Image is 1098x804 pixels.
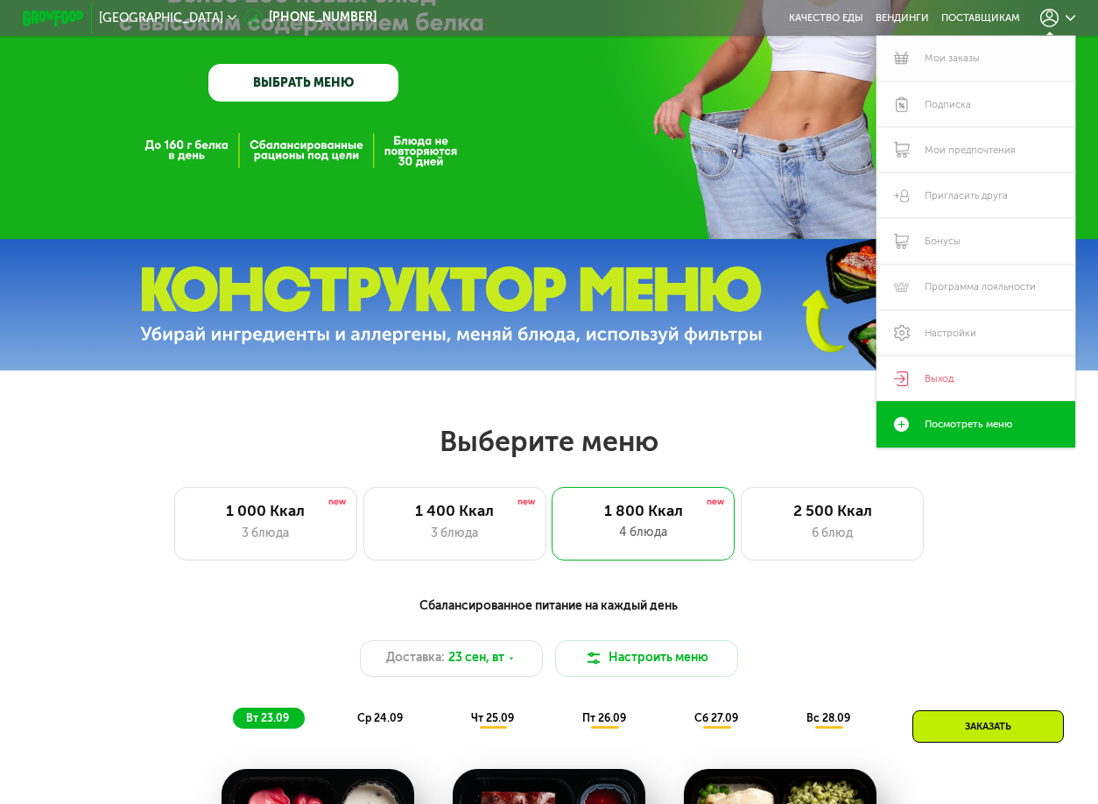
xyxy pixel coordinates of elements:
a: Выход [876,356,1074,401]
div: 3 блюда [190,525,341,543]
span: чт 25.09 [471,712,514,724]
span: пт 26.09 [582,712,626,724]
div: 6 блюд [757,525,908,543]
a: Настройки [876,310,1074,356]
a: [PHONE_NUMBER] [244,9,377,27]
span: вт 23.09 [246,712,289,724]
span: 23 сен, вт [448,649,504,667]
a: Программа лояльности [876,264,1074,310]
a: Бонусы [876,218,1074,264]
span: сб 27.09 [694,712,738,724]
button: Настроить меню [555,640,738,677]
a: Вендинги [876,12,929,25]
div: поставщикам [941,12,1020,25]
div: 1 400 Ккал [379,503,530,521]
a: Мои предпочтения [876,127,1074,173]
div: 3 блюда [379,525,530,543]
span: ср 24.09 [357,712,403,724]
div: 1 000 Ккал [190,503,341,521]
a: Пригласить друга [876,173,1074,218]
span: [GEOGRAPHIC_DATA] [99,12,223,25]
div: 4 блюда [567,524,720,542]
h2: Выберите меню [49,424,1050,459]
span: Доставка: [386,649,445,667]
a: Мои заказы [876,36,1074,81]
a: Посмотреть меню [876,401,1074,447]
span: вс 28.09 [806,712,850,724]
div: Заказать [912,710,1064,743]
div: Сбалансированное питание на каждый день [97,596,1000,616]
a: Подписка [876,81,1074,127]
a: Качество еды [789,12,863,25]
div: 2 500 Ккал [757,503,908,521]
div: 1 800 Ккал [567,503,720,521]
a: ВЫБРАТЬ МЕНЮ [208,64,398,102]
